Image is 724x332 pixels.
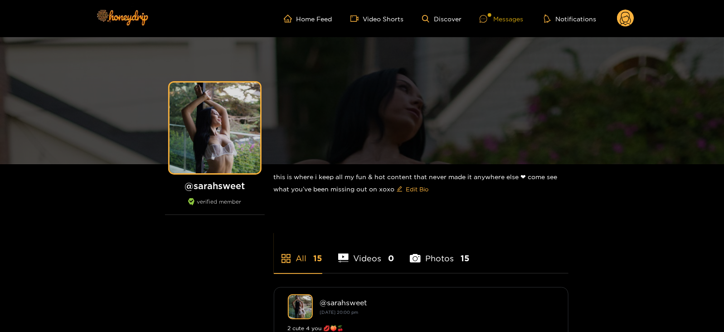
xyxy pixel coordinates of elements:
div: verified member [165,198,265,215]
img: sarahsweet [288,294,313,319]
span: 15 [314,253,322,264]
div: @ sarahsweet [320,298,554,307]
li: Photos [410,232,469,273]
span: 0 [388,253,394,264]
li: Videos [338,232,394,273]
a: Home Feed [284,15,332,23]
a: Video Shorts [350,15,404,23]
span: appstore [281,253,292,264]
span: 15 [461,253,469,264]
button: editEdit Bio [395,182,431,196]
div: Messages [480,14,523,24]
small: [DATE] 20:00 pm [320,310,359,315]
div: this is where i keep all my fun & hot content that never made it anywhere else ❤︎︎ come see what ... [274,164,569,204]
button: Notifications [541,14,599,23]
span: video-camera [350,15,363,23]
span: edit [397,186,403,193]
h1: @ sarahsweet [165,180,265,191]
span: Edit Bio [406,185,429,194]
span: home [284,15,296,23]
li: All [274,232,322,273]
a: Discover [422,15,462,23]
